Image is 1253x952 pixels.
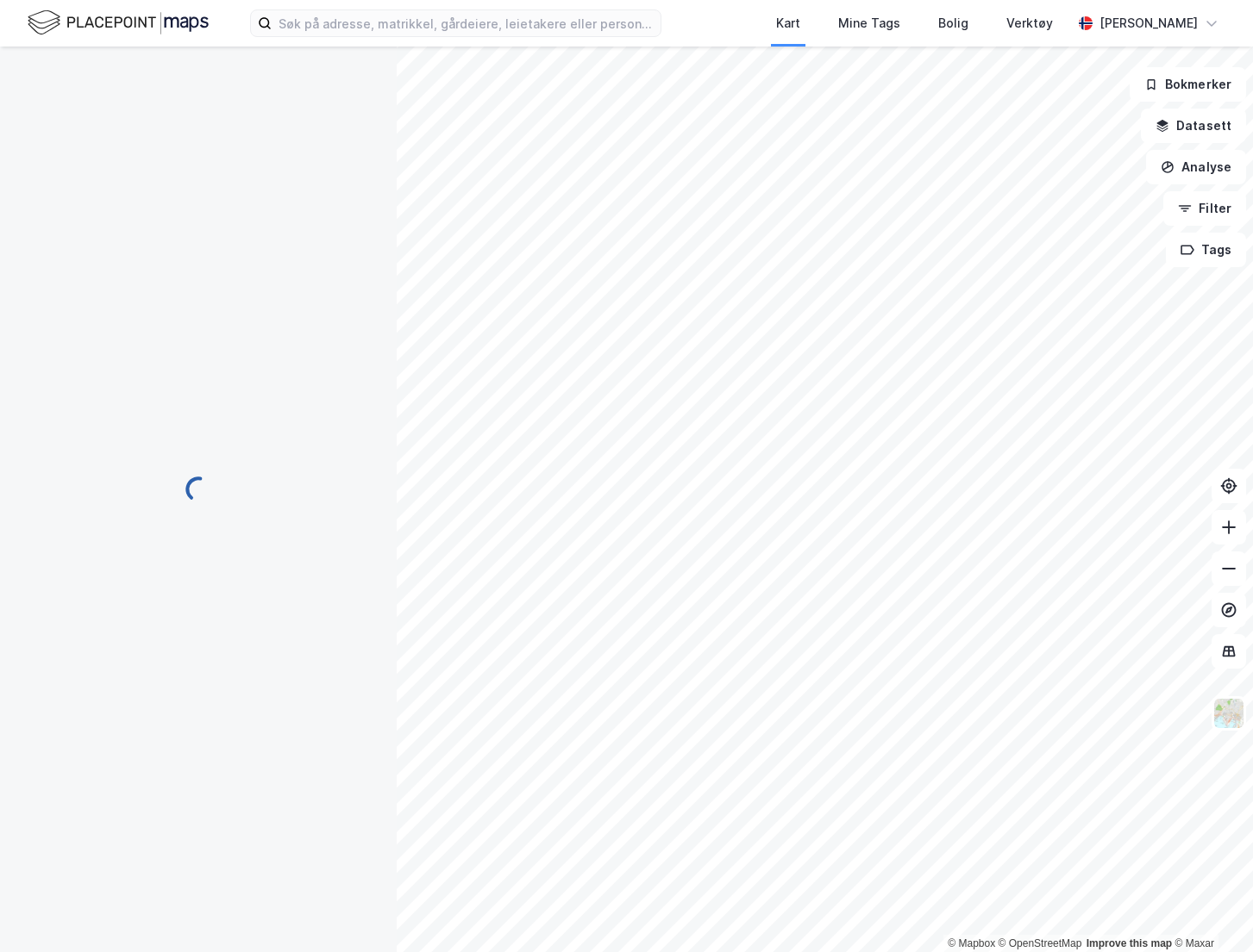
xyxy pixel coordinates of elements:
[28,8,209,38] img: logo.f888ab2527a4732fd821a326f86c7f29.svg
[948,937,995,949] a: Mapbox
[1167,869,1253,952] iframe: Chat Widget
[1087,937,1172,949] a: Improve this map
[1163,191,1246,226] button: Filter
[838,13,900,34] div: Mine Tags
[1166,233,1246,267] button: Tags
[1100,13,1198,34] div: [PERSON_NAME]
[272,10,661,36] input: Søk på adresse, matrikkel, gårdeiere, leietakere eller personer
[999,937,1082,949] a: OpenStreetMap
[938,13,968,34] div: Bolig
[1212,697,1245,730] img: Z
[1141,109,1246,143] button: Datasett
[1006,13,1053,34] div: Verktøy
[185,476,212,503] img: spinner.a6d8c91a73a9ac5275cf975e30b51cfb.svg
[1130,67,1246,102] button: Bokmerker
[1146,150,1246,184] button: Analyse
[776,13,800,34] div: Kart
